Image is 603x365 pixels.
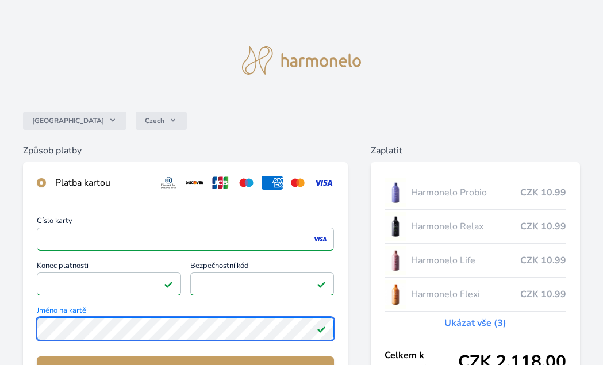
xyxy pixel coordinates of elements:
[42,231,329,247] iframe: Iframe pro číslo karty
[444,316,506,330] a: Ukázat vše (3)
[37,317,334,340] input: Jméno na kartěPlatné pole
[145,116,164,125] span: Czech
[411,220,520,233] span: Harmonelo Relax
[317,279,326,289] img: Platné pole
[37,307,334,317] span: Jméno na kartě
[313,176,334,190] img: visa.svg
[520,186,566,199] span: CZK 10.99
[520,287,566,301] span: CZK 10.99
[23,144,348,157] h6: Způsob platby
[23,112,126,130] button: [GEOGRAPHIC_DATA]
[42,276,176,292] iframe: Iframe pro datum vypršení platnosti
[136,112,187,130] button: Czech
[312,234,328,244] img: visa
[236,176,257,190] img: maestro.svg
[411,186,520,199] span: Harmonelo Probio
[190,262,335,272] span: Bezpečnostní kód
[210,176,231,190] img: jcb.svg
[385,246,406,275] img: CLEAN_LIFE_se_stinem_x-lo.jpg
[385,178,406,207] img: CLEAN_PROBIO_se_stinem_x-lo.jpg
[32,116,104,125] span: [GEOGRAPHIC_DATA]
[411,253,520,267] span: Harmonelo Life
[37,217,334,228] span: Číslo karty
[242,46,362,75] img: logo.svg
[184,176,205,190] img: discover.svg
[385,280,406,309] img: CLEAN_FLEXI_se_stinem_x-hi_(1)-lo.jpg
[164,279,173,289] img: Platné pole
[411,287,520,301] span: Harmonelo Flexi
[195,276,329,292] iframe: Iframe pro bezpečnostní kód
[371,144,580,157] h6: Zaplatit
[37,262,181,272] span: Konec platnosti
[158,176,179,190] img: diners.svg
[262,176,283,190] img: amex.svg
[317,324,326,333] img: Platné pole
[385,212,406,241] img: CLEAN_RELAX_se_stinem_x-lo.jpg
[520,253,566,267] span: CZK 10.99
[55,176,149,190] div: Platba kartou
[520,220,566,233] span: CZK 10.99
[287,176,309,190] img: mc.svg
